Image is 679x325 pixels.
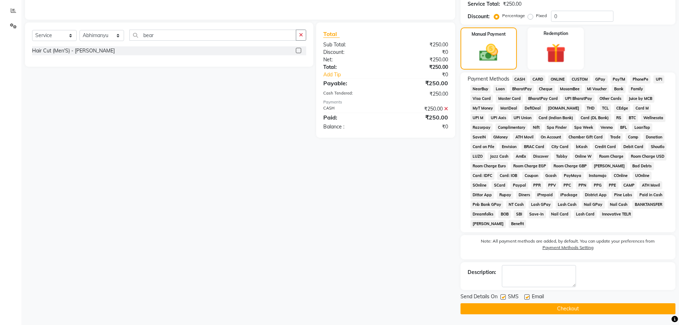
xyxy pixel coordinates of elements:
[318,123,386,131] div: Balance :
[608,200,630,209] span: Nail Cash
[492,181,508,189] span: SCard
[554,152,570,161] span: Tabby
[472,31,506,37] label: Manual Payment
[461,303,675,314] button: Checkout
[585,85,609,93] span: MI Voucher
[600,210,633,218] span: Innovative TELR
[318,90,386,98] div: Cash Tendered:
[563,95,595,103] span: UPI BharatPay
[386,123,453,131] div: ₹0
[628,152,667,161] span: Room Charge USD
[318,64,386,71] div: Total:
[502,12,525,19] label: Percentage
[531,152,551,161] span: Discover
[558,191,580,199] span: iPackage
[607,181,618,189] span: PPE
[600,104,611,112] span: TCL
[562,172,584,180] span: PayMaya
[585,104,597,112] span: THD
[597,95,624,103] span: Other Cards
[468,13,490,20] div: Discount:
[513,133,536,141] span: ATH Movil
[503,0,521,8] div: ₹250.00
[630,75,650,83] span: PhonePe
[511,114,534,122] span: UPI Union
[612,85,626,93] span: Bank
[386,49,453,56] div: ₹0
[512,75,528,83] span: CASH
[633,172,652,180] span: UOnline
[470,123,493,132] span: Razorpay
[522,172,540,180] span: Coupon
[129,30,296,41] input: Search or Scan
[386,105,453,113] div: ₹250.00
[648,143,667,151] span: Shoutlo
[639,181,662,189] span: ATH Movil
[549,210,571,218] span: Nail Card
[570,75,590,83] span: CUSTOM
[546,104,582,112] span: [DOMAIN_NAME]
[621,181,637,189] span: CAMP
[535,191,555,199] span: iPrepaid
[32,47,115,55] div: Hair Cut (Men'S) - [PERSON_NAME]
[506,200,526,209] span: NT Cash
[470,220,506,228] span: [PERSON_NAME]
[561,181,573,189] span: PPC
[521,143,546,151] span: BRAC Card
[488,114,508,122] span: UPI Axis
[386,113,453,122] div: ₹250.00
[470,85,491,93] span: NearBuy
[323,30,340,38] span: Total
[530,123,542,132] span: Nift
[470,162,508,170] span: Room Charge Euro
[470,114,486,122] span: UPI M
[529,200,553,209] span: Lash GPay
[470,143,497,151] span: Card on File
[510,85,534,93] span: BharatPay
[470,95,493,103] span: Visa Card
[621,143,645,151] span: Debit Card
[543,172,559,180] span: Gcash
[530,75,545,83] span: CARD
[468,0,500,8] div: Service Total:
[592,162,627,170] span: [PERSON_NAME]
[643,133,664,141] span: Donation
[470,181,489,189] span: SOnline
[608,133,623,141] span: Trade
[537,85,555,93] span: Cheque
[473,42,504,64] img: _cash.svg
[573,152,594,161] span: Online W
[551,162,589,170] span: Room Charge GBP
[397,71,453,78] div: ₹0
[470,104,495,112] span: MyT Money
[593,75,608,83] span: GPay
[633,104,651,112] span: Card M
[583,191,609,199] span: District App
[558,85,582,93] span: MosamBee
[542,244,593,251] label: Payment Methods Setting
[618,123,629,132] span: BFL
[536,12,547,19] label: Fixed
[318,41,386,49] div: Sub Total:
[516,191,532,199] span: Diners
[318,56,386,64] div: Net:
[497,172,519,180] span: Card: IOB
[493,85,507,93] span: Loan
[548,75,567,83] span: ONLINE
[498,210,511,218] span: BOB
[511,162,548,170] span: Room Charge EGP
[632,123,652,132] span: LoanTap
[470,191,494,199] span: Dittor App
[572,123,596,132] span: Spa Week
[532,293,544,302] span: Email
[626,114,638,122] span: BTC
[318,79,386,87] div: Payable:
[522,104,543,112] span: DefiDeal
[578,114,611,122] span: Card (DL Bank)
[566,133,605,141] span: Chamber Gift Card
[468,238,668,254] label: Note: All payment methods are added, by default. You can update your preferences from
[318,105,386,113] div: CASH
[496,95,523,103] span: Master Card
[497,191,513,199] span: Rupay
[641,114,665,122] span: Wellnessta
